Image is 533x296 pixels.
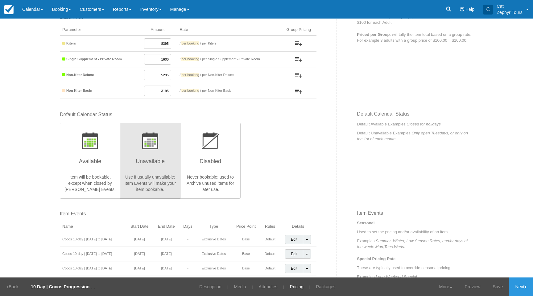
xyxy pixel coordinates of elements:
[195,277,226,296] a: Description
[196,232,231,247] td: Exclusive Dates
[200,89,231,92] span: / per Non-Kiter Basic
[497,9,523,15] p: Zephyr Tours
[200,73,234,77] span: / per Non-Kiter Deluxe
[357,265,473,271] p: These are typically used to override seasonal pricing.
[126,221,153,232] th: Start Date
[66,57,122,61] strong: Single Supplement - Private Room
[509,277,533,296] a: Next
[285,264,303,273] a: Edit
[231,232,261,247] td: Base
[357,131,468,141] em: Only open Tuesdays, or only on the 1st of each month
[60,111,316,118] label: Default Calendar Status
[458,277,486,296] a: Preview
[126,232,153,247] td: [DATE]
[357,121,473,127] p: Default Available Examples:
[281,24,316,36] th: Group Pricing
[312,277,340,296] a: Packages
[196,247,231,261] td: Exclusive Dates
[177,24,281,36] th: Rate
[180,41,180,45] span: /
[66,41,76,45] strong: Kiters
[279,221,316,232] th: Details
[180,247,196,261] td: -
[357,210,473,220] h3: Item Events
[153,276,179,290] td: [DATE]
[153,261,179,276] td: [DATE]
[261,247,279,261] td: Default
[138,24,177,36] th: Amount
[196,221,231,232] th: Type
[357,221,374,225] strong: Seasonal
[181,89,199,92] span: per booking
[126,247,153,261] td: [DATE]
[261,276,279,290] td: Default
[60,261,126,276] td: Cocos 10-day | [DATE] to [DATE]
[4,5,14,14] img: checkfront-main-nav-mini-logo.png
[487,277,509,296] a: Save
[295,73,302,78] img: wizard-add-group-icon.png
[66,73,94,77] strong: Non-Kiter Deluxe
[180,261,196,276] td: -
[254,277,282,296] a: Attributes
[184,155,237,171] h3: Disabled
[285,249,303,259] a: Edit
[231,247,261,261] td: Base
[64,174,116,192] p: Item will be bookable, except when closed by [PERSON_NAME] Events.
[180,221,196,232] th: Days
[60,210,316,218] label: Item Events
[200,57,260,61] span: / per Single Supplement - Private Room
[465,7,475,12] span: Help
[64,155,116,171] h3: Available
[497,3,523,9] p: Cat
[180,57,180,61] span: /
[357,239,468,249] em: Summer, Winter, Low Season Rates, and/or days of the week: Mon,Tues,Weds.
[261,261,279,276] td: Default
[285,277,308,296] a: Pricing
[66,89,92,92] strong: Non-Kiter Basic
[357,274,473,280] p: Examples:
[231,261,261,276] td: Base
[201,132,220,149] img: wizard-default-status-disabled-icon.png
[483,5,493,15] div: C
[60,221,126,232] th: Name
[295,89,302,94] img: wizard-add-group-icon.png
[433,277,459,296] a: More
[357,238,473,250] p: Examples:
[60,24,138,36] th: Parameter
[357,111,473,121] h3: Default Calendar Status
[142,132,158,149] img: wizard-default-status-unavailable-icon.png
[31,284,128,289] strong: 10 Day | Cocos Progression Tour - BEGINNER
[229,277,251,296] a: Media
[357,32,473,43] p: : will tally the item total based on a group rate. For example 3 adults with a group price of $10...
[295,41,302,46] img: wizard-add-group-icon.png
[200,41,217,45] span: / per Kiters
[196,276,231,290] td: Exclusive Dates
[60,232,126,247] td: Cocos 10-day | [DATE] to [DATE]
[181,57,199,61] span: per booking
[153,232,179,247] td: [DATE]
[120,123,180,199] button: Unavailable Use if usually unavailable; Item Events will make your item bookable.
[180,73,180,77] span: /
[231,221,261,232] th: Price Point
[376,274,418,279] em: Long Weekend Special.
[82,132,98,149] img: wizard-default-status-available-icon.png
[60,276,126,290] td: Cocos 10-day | [DATE] to [DATE]
[460,7,464,11] i: Help
[231,276,261,290] td: Base
[60,247,126,261] td: Cocos 10-day | [DATE] to [DATE]
[124,174,176,192] p: Use if usually unavailable; Item Events will make your item bookable.
[407,122,441,126] em: Closed for holidays
[60,123,120,199] button: Available Item will be bookable, except when closed by [PERSON_NAME] Events.
[285,235,303,244] a: Edit
[153,247,179,261] td: [DATE]
[357,229,473,235] p: Used to set the pricing and/or availability of an item.
[180,276,196,290] td: -
[180,232,196,247] td: -
[181,41,199,45] span: per booking
[357,256,395,261] strong: Special Pricing Rate
[126,261,153,276] td: [DATE]
[126,276,153,290] td: [DATE]
[180,123,241,199] button: Disabled Never bookable; used to Archive unused items for later use.
[261,221,279,232] th: Rules
[357,130,473,142] p: Default Unavailable Examples:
